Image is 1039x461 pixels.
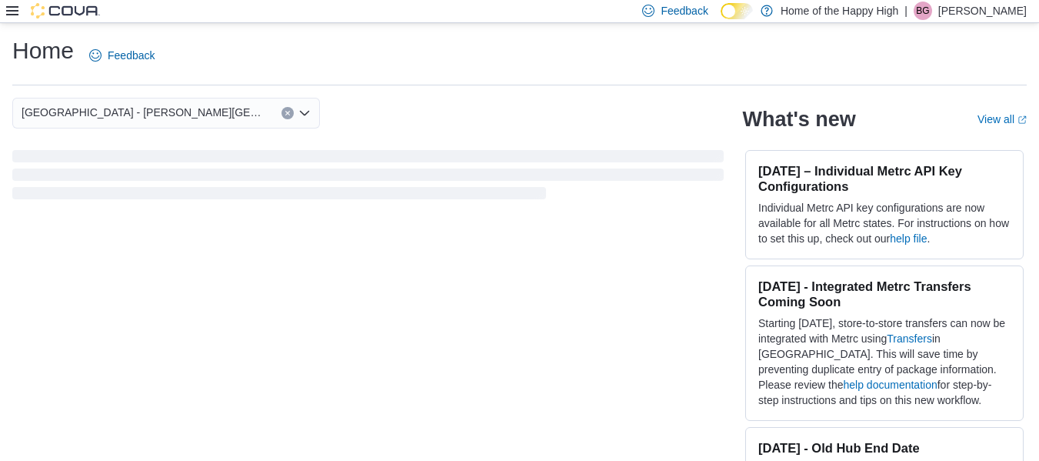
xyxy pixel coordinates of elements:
div: Bryton Garstin [914,2,932,20]
input: Dark Mode [721,3,753,19]
h3: [DATE] – Individual Metrc API Key Configurations [758,163,1011,194]
a: View allExternal link [977,113,1027,125]
span: [GEOGRAPHIC_DATA] - [PERSON_NAME][GEOGRAPHIC_DATA] - Fire & Flower [22,103,266,122]
h2: What's new [742,107,855,132]
p: Individual Metrc API key configurations are now available for all Metrc states. For instructions ... [758,200,1011,246]
button: Open list of options [298,107,311,119]
button: Clear input [281,107,294,119]
a: Transfers [887,332,932,345]
span: Feedback [108,48,155,63]
h3: [DATE] - Old Hub End Date [758,440,1011,456]
h3: [DATE] - Integrated Metrc Transfers Coming Soon [758,279,1011,309]
span: Loading [12,153,724,202]
p: Starting [DATE], store-to-store transfers can now be integrated with Metrc using in [GEOGRAPHIC_D... [758,316,1011,408]
a: help file [890,232,927,245]
span: Dark Mode [721,19,721,20]
img: Cova [31,3,100,18]
p: [PERSON_NAME] [938,2,1027,20]
svg: External link [1017,115,1027,125]
h1: Home [12,35,74,66]
a: Feedback [83,40,161,71]
span: Feedback [661,3,708,18]
span: BG [916,2,929,20]
a: help documentation [844,379,937,391]
p: | [904,2,907,20]
p: Home of the Happy High [781,2,898,20]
